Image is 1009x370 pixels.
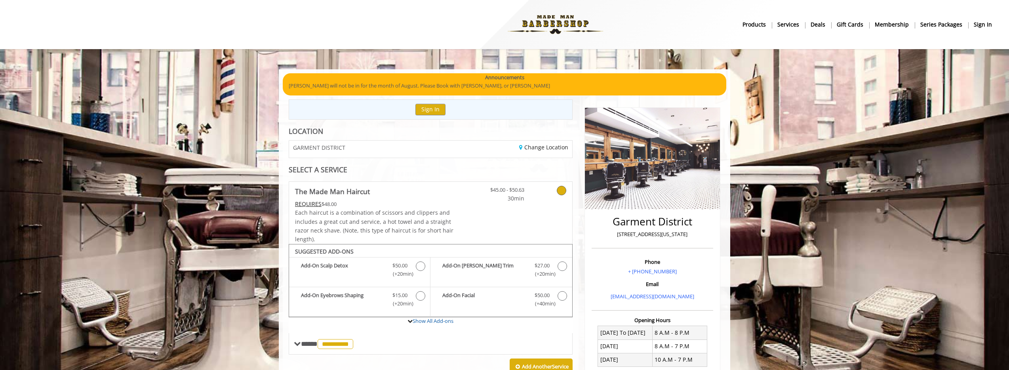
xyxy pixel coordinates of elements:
[295,200,322,208] span: This service needs some Advance to be paid before we block your appointment
[295,186,370,197] b: The Made Man Haircut
[598,339,653,353] td: [DATE]
[535,261,550,270] span: $27.00
[652,326,707,339] td: 8 A.M - 8 P.M
[388,299,412,308] span: (+20min )
[434,261,568,280] label: Add-On Beard Trim
[478,194,524,203] span: 30min
[920,20,962,29] b: Series packages
[530,270,554,278] span: (+20min )
[289,82,720,90] p: [PERSON_NAME] will not be in for the month of August. Please Book with [PERSON_NAME], or [PERSON_...
[831,19,869,30] a: Gift cardsgift cards
[535,291,550,299] span: $50.00
[869,19,915,30] a: MembershipMembership
[837,20,863,29] b: gift cards
[392,261,407,270] span: $50.00
[811,20,825,29] b: Deals
[293,261,426,280] label: Add-On Scalp Detox
[442,261,526,278] b: Add-On [PERSON_NAME] Trim
[295,248,354,255] b: SUGGESTED ADD-ONS
[519,143,568,151] a: Change Location
[652,353,707,366] td: 10 A.M - 7 P.M
[415,104,445,115] button: Sign In
[289,166,573,174] div: SELECT A SERVICE
[974,20,992,29] b: sign in
[742,20,766,29] b: products
[295,200,454,208] div: $48.00
[598,353,653,366] td: [DATE]
[442,291,526,308] b: Add-On Facial
[478,182,524,203] a: $45.00 - $50.63
[392,291,407,299] span: $15.00
[594,259,711,265] h3: Phone
[772,19,805,30] a: ServicesServices
[295,209,453,243] span: Each haircut is a combination of scissors and clippers and includes a great cut and service, a ho...
[652,339,707,353] td: 8 A.M - 7 P.M
[293,291,426,310] label: Add-On Eyebrows Shaping
[915,19,968,30] a: Series packagesSeries packages
[875,20,909,29] b: Membership
[301,291,385,308] b: Add-On Eyebrows Shaping
[530,299,554,308] span: (+40min )
[485,73,524,82] b: Announcements
[598,326,653,339] td: [DATE] To [DATE]
[594,216,711,227] h2: Garment District
[413,317,453,324] a: Show All Add-ons
[522,363,569,370] b: Add Another Service
[777,20,799,29] b: Services
[388,270,412,278] span: (+20min )
[289,244,573,318] div: The Made Man Haircut Add-onS
[289,126,323,136] b: LOCATION
[594,230,711,238] p: [STREET_ADDRESS][US_STATE]
[434,291,568,310] label: Add-On Facial
[805,19,831,30] a: DealsDeals
[293,145,345,151] span: GARMENT DISTRICT
[611,293,694,300] a: [EMAIL_ADDRESS][DOMAIN_NAME]
[301,261,385,278] b: Add-On Scalp Detox
[592,317,713,323] h3: Opening Hours
[737,19,772,30] a: Productsproducts
[968,19,998,30] a: sign insign in
[628,268,677,275] a: + [PHONE_NUMBER]
[501,3,610,46] img: Made Man Barbershop logo
[594,281,711,287] h3: Email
